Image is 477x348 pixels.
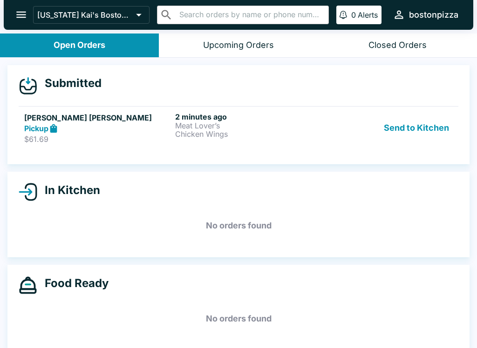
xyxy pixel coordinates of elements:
strong: Pickup [24,124,48,133]
button: open drawer [9,3,33,27]
h4: Submitted [37,76,102,90]
input: Search orders by name or phone number [177,8,325,21]
h5: No orders found [19,209,458,242]
div: bostonpizza [409,9,458,20]
p: Chicken Wings [175,130,322,138]
h4: Food Ready [37,276,109,290]
h5: [PERSON_NAME] [PERSON_NAME] [24,112,171,123]
button: bostonpizza [389,5,462,25]
button: Send to Kitchen [380,112,453,144]
button: [US_STATE] Kai's Boston Pizza [33,6,150,24]
h6: 2 minutes ago [175,112,322,121]
div: Closed Orders [368,40,427,51]
p: Meat Lover’s [175,121,322,130]
div: Open Orders [54,40,105,51]
h4: In Kitchen [37,183,100,197]
p: Alerts [358,10,378,20]
a: [PERSON_NAME] [PERSON_NAME]Pickup$61.692 minutes agoMeat Lover’sChicken WingsSend to Kitchen [19,106,458,150]
h5: No orders found [19,302,458,335]
p: 0 [351,10,356,20]
p: $61.69 [24,134,171,144]
p: [US_STATE] Kai's Boston Pizza [37,10,132,20]
div: Upcoming Orders [203,40,274,51]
